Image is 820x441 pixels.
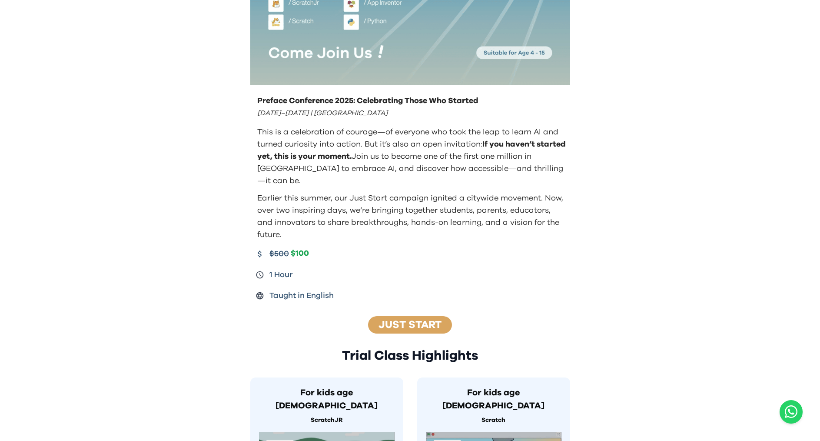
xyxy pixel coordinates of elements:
[780,400,803,424] a: Chat with us on WhatsApp
[259,386,395,412] h3: For kids age [DEMOGRAPHIC_DATA]
[269,248,289,260] span: $500
[257,95,567,107] p: Preface Conference 2025: Celebrating Those Who Started
[257,126,567,187] p: This is a celebration of courage—of everyone who took the leap to learn AI and turned curiosity i...
[426,416,561,425] p: Scratch
[780,400,803,424] button: Open WhatsApp chat
[257,107,567,119] p: [DATE]–[DATE] | [GEOGRAPHIC_DATA]
[291,249,309,259] span: $100
[365,316,455,334] button: Just Start
[426,386,561,412] h3: For kids age [DEMOGRAPHIC_DATA]
[269,290,334,302] span: Taught in English
[257,192,567,241] p: Earlier this summer, our Just Start campaign ignited a citywide movement. Now, over two inspiring...
[257,140,566,160] span: If you haven’t started yet, this is your moment.
[378,320,442,330] a: Just Start
[269,269,293,281] span: 1 Hour
[259,416,395,425] p: ScratchJR
[250,348,570,364] h2: Trial Class Highlights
